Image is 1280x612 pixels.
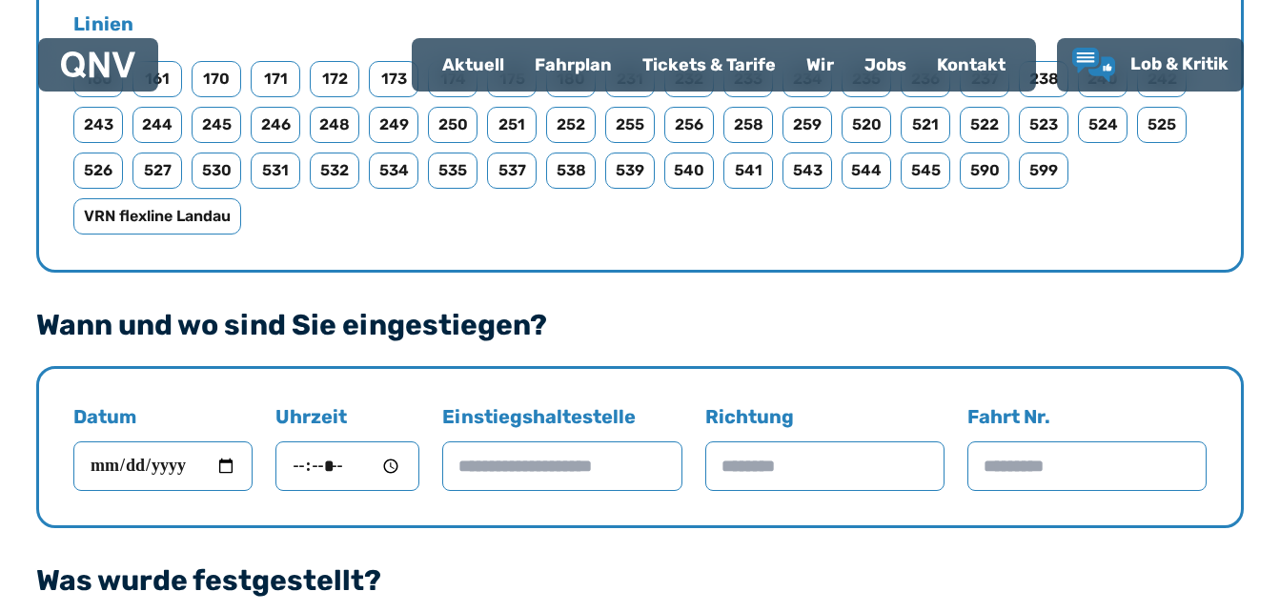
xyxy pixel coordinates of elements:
a: Fahrplan [519,40,627,90]
input: Richtung [705,441,945,491]
label: Fahrt Nr. [967,403,1207,491]
img: QNV Logo [61,51,135,78]
a: Lob & Kritik [1072,48,1229,82]
label: Einstiegshaltestelle [442,403,681,491]
input: Fahrt Nr. [967,441,1207,491]
label: Richtung [705,403,945,491]
a: Kontakt [922,40,1021,90]
legend: Linien [73,10,133,37]
legend: Wann und wo sind Sie eingestiegen? [36,311,547,339]
legend: Was wurde festgestellt? [36,566,381,595]
a: Jobs [849,40,922,90]
input: Uhrzeit [275,441,419,491]
a: Tickets & Tarife [627,40,791,90]
label: Datum [73,403,253,491]
input: Datum [73,441,253,491]
a: Wir [791,40,849,90]
input: Einstiegshaltestelle [442,441,681,491]
a: Aktuell [427,40,519,90]
label: Uhrzeit [275,403,419,491]
span: Lob & Kritik [1130,53,1229,74]
a: QNV Logo [61,46,135,84]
